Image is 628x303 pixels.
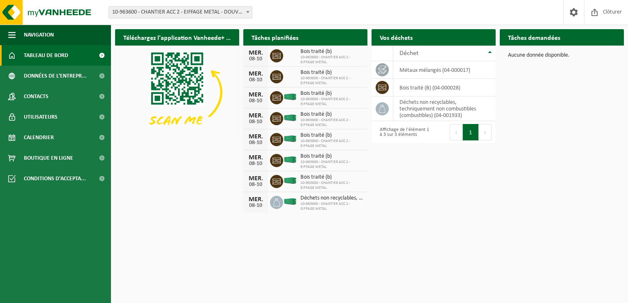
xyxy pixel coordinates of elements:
span: 10-963600 - CHANTIER ACC 2 - EIFFAGE METAL [300,97,363,107]
img: HK-XC-40-GN-00 [283,198,297,205]
div: MER. [247,175,264,182]
div: MER. [247,50,264,56]
span: Déchets non recyclables, techniquement non combustibles (combustibles) [300,195,363,202]
div: 08-10 [247,140,264,146]
span: Calendrier [24,127,54,148]
div: Affichage de l'élément 1 à 3 sur 3 éléments [376,123,429,141]
div: MER. [247,133,264,140]
span: 10-963600 - CHANTIER ACC 2 - EIFFAGE METAL [300,118,363,128]
h2: Vos déchets [372,29,421,45]
iframe: chat widget [4,285,137,303]
div: MER. [247,92,264,98]
span: Données de l'entrepr... [24,66,87,86]
span: 10-963600 - CHANTIER ACC 2 - EIFFAGE METAL - DOUVRIN [109,6,252,18]
span: Bois traité (b) [300,69,363,76]
span: Boutique en ligne [24,148,73,168]
span: 10-963600 - CHANTIER ACC 2 - EIFFAGE METAL [300,139,363,149]
div: 08-10 [247,56,264,62]
span: Bois traité (b) [300,132,363,139]
img: HK-XC-40-GN-00 [283,135,297,142]
button: 1 [463,124,479,140]
img: HK-XC-40-GN-00 [283,114,297,122]
td: métaux mélangés (04-000017) [393,61,496,79]
div: MER. [247,196,264,203]
img: HK-XC-40-GN-00 [283,177,297,184]
span: 10-963600 - CHANTIER ACC 2 - EIFFAGE METAL - DOUVRIN [109,7,252,18]
h2: Tâches planifiées [243,29,307,45]
span: 10-963600 - CHANTIER ACC 2 - EIFFAGE METAL [300,76,363,86]
span: 10-963600 - CHANTIER ACC 2 - EIFFAGE METAL [300,181,363,191]
span: Tableau de bord [24,45,68,66]
span: 10-963600 - CHANTIER ACC 2 - EIFFAGE METAL [300,202,363,211]
span: Navigation [24,25,54,45]
h2: Téléchargez l'application Vanheede+ maintenant! [115,29,239,45]
span: Contacts [24,86,48,107]
span: Bois traité (b) [300,153,363,160]
td: bois traité (B) (04-000028) [393,79,496,96]
span: 10-963600 - CHANTIER ACC 2 - EIFFAGE METAL [300,55,363,65]
img: Download de VHEPlus App [115,46,239,139]
span: Conditions d'accepta... [24,168,86,189]
button: Next [479,124,492,140]
span: Bois traité (b) [300,48,363,55]
span: Bois traité (b) [300,174,363,181]
button: Previous [450,124,463,140]
div: 08-10 [247,161,264,167]
h2: Tâches demandées [500,29,568,45]
img: HK-XC-40-GN-00 [283,156,297,163]
span: 10-963600 - CHANTIER ACC 2 - EIFFAGE METAL [300,160,363,170]
div: MER. [247,112,264,119]
div: 08-10 [247,182,264,188]
span: Bois traité (b) [300,111,363,118]
div: 08-10 [247,119,264,125]
div: 08-10 [247,203,264,209]
span: Déchet [399,50,418,57]
p: Aucune donnée disponible. [508,53,616,58]
div: 08-10 [247,98,264,104]
div: MER. [247,71,264,77]
div: MER. [247,154,264,161]
img: HK-XC-40-GN-00 [283,93,297,101]
span: Utilisateurs [24,107,58,127]
div: 08-10 [247,77,264,83]
span: Bois traité (b) [300,90,363,97]
td: déchets non recyclables, techniquement non combustibles (combustibles) (04-001933) [393,96,496,121]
